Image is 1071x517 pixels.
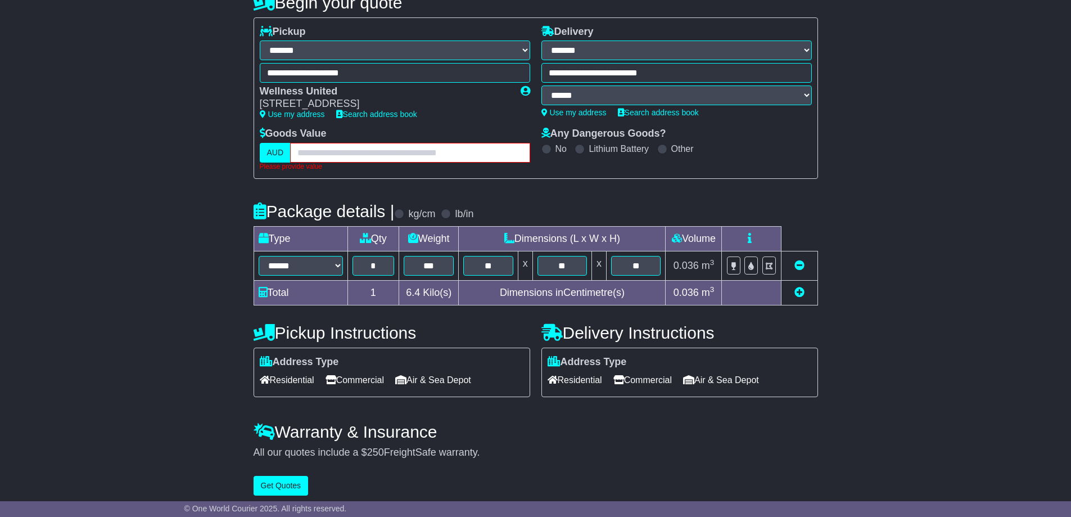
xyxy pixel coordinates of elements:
[541,323,818,342] h4: Delivery Instructions
[260,26,306,38] label: Pickup
[254,281,347,305] td: Total
[671,143,694,154] label: Other
[336,110,417,119] a: Search address book
[710,285,715,294] sup: 3
[674,260,699,271] span: 0.036
[254,227,347,251] td: Type
[254,422,818,441] h4: Warranty & Insurance
[702,260,715,271] span: m
[683,371,759,389] span: Air & Sea Depot
[347,281,399,305] td: 1
[541,26,594,38] label: Delivery
[408,208,435,221] label: kg/cm
[260,163,530,170] div: Please provide value
[260,110,325,119] a: Use my address
[548,356,627,368] label: Address Type
[541,108,607,117] a: Use my address
[399,281,459,305] td: Kilo(s)
[399,227,459,251] td: Weight
[548,371,602,389] span: Residential
[710,258,715,267] sup: 3
[260,128,327,140] label: Goods Value
[260,98,509,110] div: [STREET_ADDRESS]
[367,447,384,458] span: 250
[794,287,805,298] a: Add new item
[541,128,666,140] label: Any Dangerous Goods?
[254,202,395,221] h4: Package details |
[613,371,672,389] span: Commercial
[254,447,818,459] div: All our quotes include a $ FreightSafe warranty.
[518,251,532,281] td: x
[459,281,666,305] td: Dimensions in Centimetre(s)
[395,371,471,389] span: Air & Sea Depot
[260,86,509,98] div: Wellness United
[794,260,805,271] a: Remove this item
[254,323,530,342] h4: Pickup Instructions
[674,287,699,298] span: 0.036
[326,371,384,389] span: Commercial
[592,251,607,281] td: x
[260,356,339,368] label: Address Type
[666,227,722,251] td: Volume
[260,371,314,389] span: Residential
[589,143,649,154] label: Lithium Battery
[455,208,473,221] label: lb/in
[347,227,399,251] td: Qty
[618,108,699,117] a: Search address book
[555,143,567,154] label: No
[702,287,715,298] span: m
[459,227,666,251] td: Dimensions (L x W x H)
[406,287,420,298] span: 6.4
[184,504,347,513] span: © One World Courier 2025. All rights reserved.
[254,476,309,496] button: Get Quotes
[260,143,291,163] label: AUD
